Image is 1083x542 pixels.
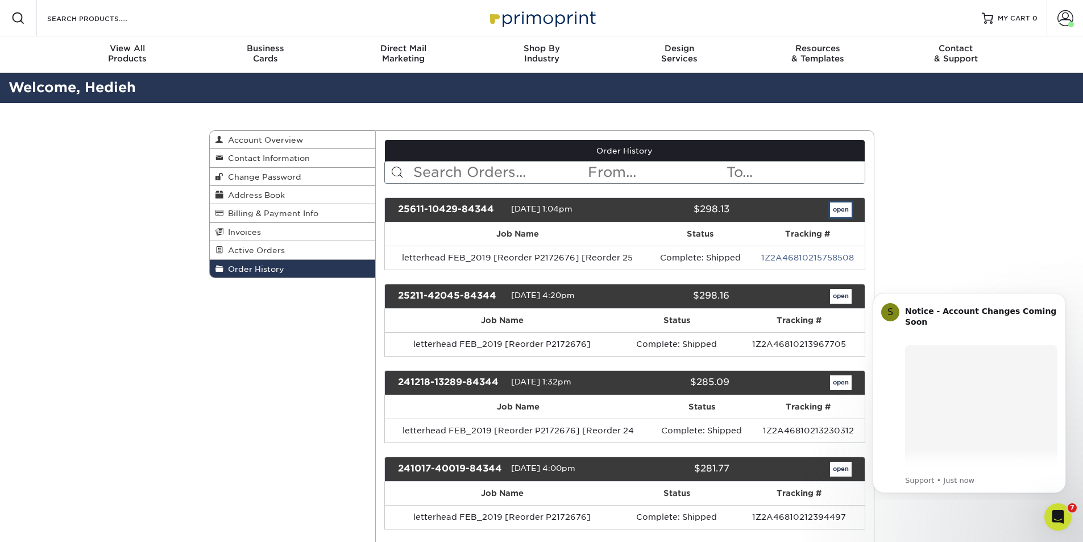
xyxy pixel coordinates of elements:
span: Invoices [223,227,261,237]
th: Job Name [385,309,619,332]
td: letterhead FEB_2019 [Reorder P2172676] [385,505,619,529]
div: 241017-40019-84344 [389,462,511,477]
span: Direct Mail [334,43,472,53]
span: [DATE] 1:32pm [511,377,571,386]
td: Complete: Shipped [650,246,750,270]
a: Account Overview [210,131,376,149]
div: $298.13 [616,202,738,217]
span: 7 [1068,503,1077,512]
a: DesignServices [611,36,749,73]
a: Contact& Support [887,36,1025,73]
div: 25611-10429-84344 [389,202,511,217]
a: Active Orders [210,241,376,259]
td: letterhead FEB_2019 [Reorder P2172676] [Reorder 24 [385,419,651,442]
span: MY CART [998,14,1030,23]
div: Products [59,43,197,64]
a: BusinessCards [196,36,334,73]
div: 241218-13289-84344 [389,375,511,390]
th: Status [650,222,750,246]
img: Primoprint [485,6,599,30]
iframe: Intercom live chat [1044,503,1072,531]
span: 0 [1032,14,1038,22]
a: Order History [210,260,376,278]
a: 1Z2A46810215758508 [761,253,854,262]
td: 1Z2A46810212394497 [734,505,865,529]
a: Direct MailMarketing [334,36,472,73]
td: letterhead FEB_2019 [Reorder P2172676] [385,332,619,356]
td: Complete: Shipped [651,419,752,442]
div: Industry [472,43,611,64]
th: Tracking # [750,222,864,246]
span: [DATE] 1:04pm [511,204,572,213]
a: open [830,202,852,217]
input: SEARCH PRODUCTS..... [46,11,157,25]
th: Status [619,482,733,505]
span: Order History [223,264,284,274]
th: Tracking # [734,482,865,505]
span: Design [611,43,749,53]
th: Status [651,395,752,419]
div: 25211-42045-84344 [389,289,511,304]
span: Resources [749,43,887,53]
a: Address Book [210,186,376,204]
div: Cards [196,43,334,64]
span: Contact [887,43,1025,53]
th: Job Name [385,222,650,246]
a: open [830,289,852,304]
span: Change Password [223,172,301,181]
div: & Support [887,43,1025,64]
a: View AllProducts [59,36,197,73]
iframe: Intercom notifications message [856,283,1083,500]
input: To... [725,162,864,183]
td: Complete: Shipped [619,332,733,356]
a: Shop ByIndustry [472,36,611,73]
a: Invoices [210,223,376,241]
div: $281.77 [616,462,738,477]
input: From... [587,162,725,183]
span: Account Overview [223,135,303,144]
input: Search Orders... [412,162,587,183]
div: Marketing [334,43,472,64]
span: Address Book [223,191,285,200]
span: [DATE] 4:20pm [511,291,575,300]
span: Billing & Payment Info [223,209,318,218]
div: $298.16 [616,289,738,304]
th: Job Name [385,395,651,419]
div: Services [611,43,749,64]
span: Contact Information [223,154,310,163]
td: 1Z2A46810213230312 [752,419,864,442]
a: open [830,375,852,390]
span: [DATE] 4:00pm [511,464,575,473]
td: 1Z2A46810213967705 [734,332,865,356]
a: Order History [385,140,865,162]
td: Complete: Shipped [619,505,733,529]
th: Job Name [385,482,619,505]
div: $285.09 [616,375,738,390]
a: Contact Information [210,149,376,167]
a: open [830,462,852,477]
span: View All [59,43,197,53]
span: Business [196,43,334,53]
a: Resources& Templates [749,36,887,73]
a: Billing & Payment Info [210,204,376,222]
th: Tracking # [734,309,865,332]
td: letterhead FEB_2019 [Reorder P2172676] [Reorder 25 [385,246,650,270]
th: Status [619,309,733,332]
th: Tracking # [752,395,864,419]
a: Change Password [210,168,376,186]
div: & Templates [749,43,887,64]
span: Active Orders [223,246,285,255]
span: Shop By [472,43,611,53]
